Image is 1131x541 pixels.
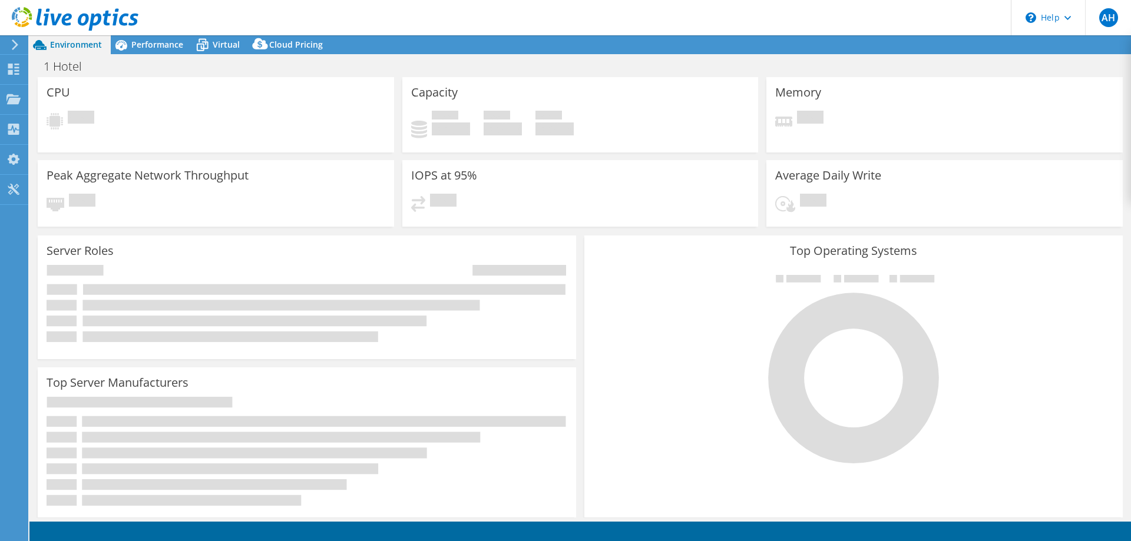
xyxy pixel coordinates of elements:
h3: Server Roles [47,244,114,257]
span: Pending [68,111,94,127]
h1: 1 Hotel [38,60,100,73]
h4: 0 GiB [484,122,522,135]
span: Pending [800,194,826,210]
h3: Top Operating Systems [593,244,1114,257]
span: Environment [50,39,102,50]
h3: Peak Aggregate Network Throughput [47,169,249,182]
h3: Top Server Manufacturers [47,376,188,389]
span: Cloud Pricing [269,39,323,50]
span: Free [484,111,510,122]
span: Virtual [213,39,240,50]
span: AH [1099,8,1118,27]
h4: 0 GiB [535,122,574,135]
h4: 0 GiB [432,122,470,135]
span: Used [432,111,458,122]
h3: CPU [47,86,70,99]
svg: \n [1026,12,1036,23]
h3: IOPS at 95% [411,169,477,182]
span: Pending [69,194,95,210]
span: Performance [131,39,183,50]
span: Total [535,111,562,122]
span: Pending [797,111,824,127]
h3: Average Daily Write [775,169,881,182]
h3: Capacity [411,86,458,99]
h3: Memory [775,86,821,99]
span: Pending [430,194,457,210]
